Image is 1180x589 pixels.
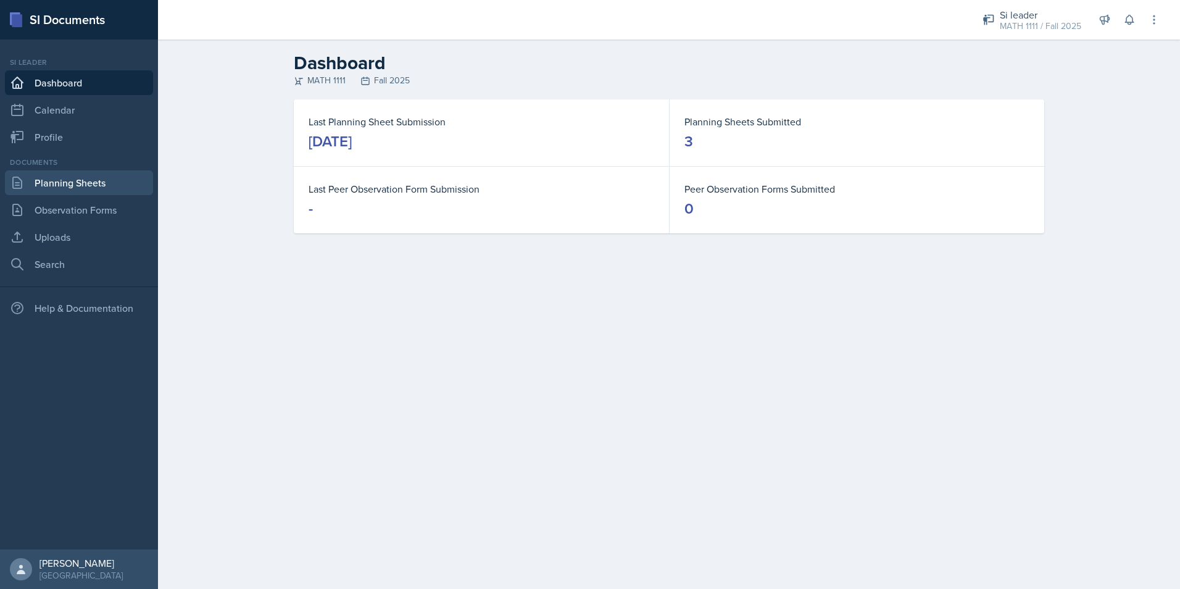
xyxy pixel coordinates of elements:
[5,252,153,277] a: Search
[684,182,1029,196] dt: Peer Observation Forms Submitted
[1000,7,1081,22] div: Si leader
[294,52,1044,74] h2: Dashboard
[5,225,153,249] a: Uploads
[5,170,153,195] a: Planning Sheets
[39,569,123,582] div: [GEOGRAPHIC_DATA]
[5,157,153,168] div: Documents
[1000,20,1081,33] div: MATH 1111 / Fall 2025
[309,199,313,219] div: -
[684,132,693,151] div: 3
[309,182,654,196] dt: Last Peer Observation Form Submission
[5,296,153,320] div: Help & Documentation
[5,57,153,68] div: Si leader
[309,132,352,151] div: [DATE]
[5,98,153,122] a: Calendar
[294,74,1044,87] div: MATH 1111 Fall 2025
[309,114,654,129] dt: Last Planning Sheet Submission
[39,557,123,569] div: [PERSON_NAME]
[684,199,694,219] div: 0
[684,114,1029,129] dt: Planning Sheets Submitted
[5,70,153,95] a: Dashboard
[5,125,153,149] a: Profile
[5,198,153,222] a: Observation Forms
